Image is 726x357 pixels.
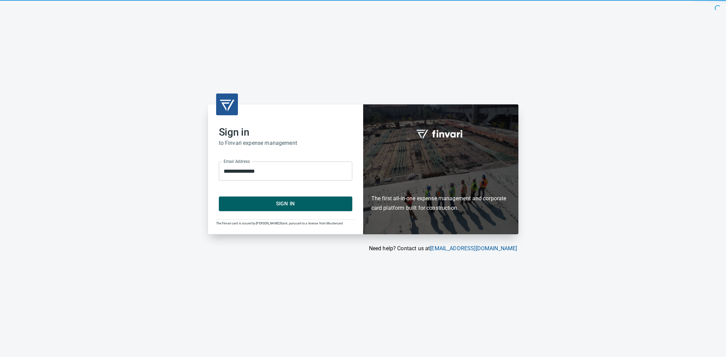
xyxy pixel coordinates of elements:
[219,96,235,113] img: transparent_logo.png
[371,154,510,213] h6: The first all-in-one expense management and corporate card platform built for construction.
[363,104,518,234] div: Finvari
[415,126,466,141] img: fullword_logo_white.png
[430,245,517,252] a: [EMAIL_ADDRESS][DOMAIN_NAME]
[219,126,352,138] h2: Sign in
[208,244,517,253] p: Need help? Contact us at
[216,222,343,225] span: The Finvari card is issued by [PERSON_NAME] Bank, pursuant to a license from Mastercard
[219,138,352,148] h6: to Finvari expense management
[226,199,345,208] span: Sign In
[219,197,352,211] button: Sign In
